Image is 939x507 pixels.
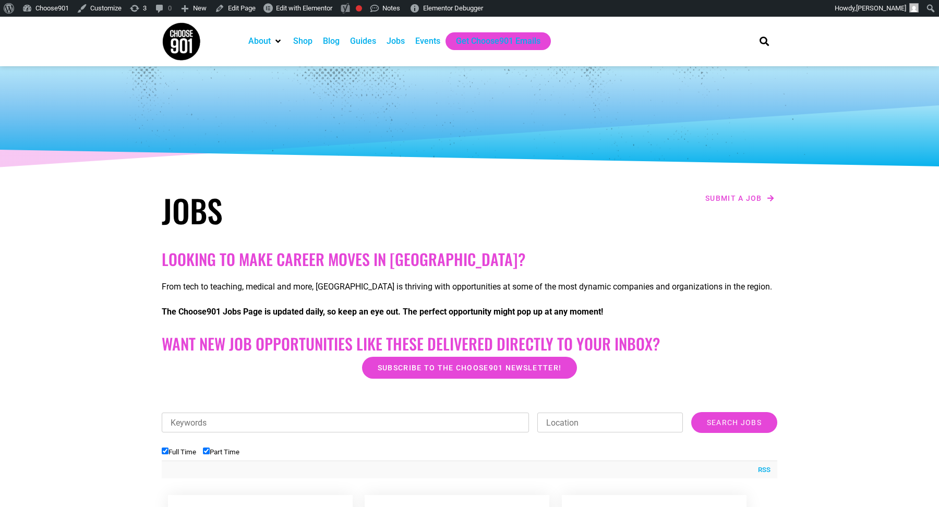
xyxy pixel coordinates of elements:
a: Blog [323,35,340,47]
h2: Want New Job Opportunities like these Delivered Directly to your Inbox? [162,334,777,353]
a: Events [415,35,440,47]
input: Full Time [162,448,168,454]
h1: Jobs [162,191,464,229]
span: Submit a job [705,195,762,202]
span: Edit with Elementor [276,4,332,12]
span: [PERSON_NAME] [856,4,906,12]
a: Guides [350,35,376,47]
input: Keywords [162,413,529,432]
input: Search Jobs [691,412,777,433]
input: Location [537,413,683,432]
a: About [248,35,271,47]
strong: The Choose901 Jobs Page is updated daily, so keep an eye out. The perfect opportunity might pop u... [162,307,603,317]
a: Subscribe to the Choose901 newsletter! [362,357,577,379]
label: Part Time [203,448,239,456]
a: Get Choose901 Emails [456,35,540,47]
a: Shop [293,35,312,47]
div: About [243,32,288,50]
a: RSS [753,465,771,475]
a: Jobs [387,35,405,47]
a: Submit a job [702,191,777,205]
div: Needs improvement [356,5,362,11]
span: Subscribe to the Choose901 newsletter! [378,364,561,371]
div: Search [756,33,773,50]
p: From tech to teaching, medical and more, [GEOGRAPHIC_DATA] is thriving with opportunities at some... [162,281,777,293]
label: Full Time [162,448,196,456]
nav: Main nav [243,32,742,50]
input: Part Time [203,448,210,454]
h2: Looking to make career moves in [GEOGRAPHIC_DATA]? [162,250,777,269]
